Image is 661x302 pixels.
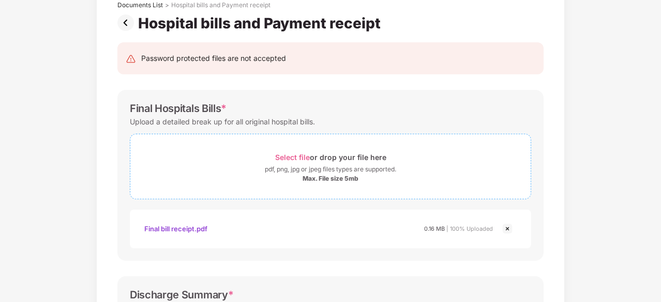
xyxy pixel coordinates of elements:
div: Documents List [117,1,163,9]
span: Select fileor drop your file herepdf, png, jpg or jpeg files types are supported.Max. File size 5mb [130,142,531,191]
img: svg+xml;base64,PHN2ZyBpZD0iQ3Jvc3MtMjR4MjQiIHhtbG5zPSJodHRwOi8vd3d3LnczLm9yZy8yMDAwL3N2ZyIgd2lkdG... [501,222,514,235]
div: Discharge Summary [130,289,233,301]
div: Upload a detailed break up for all original hospital bills. [130,115,315,129]
div: Max. File size 5mb [303,174,358,183]
div: Password protected files are not accepted [141,53,286,64]
div: Hospital bills and Payment receipt [138,14,385,32]
div: or drop your file here [275,150,386,164]
img: svg+xml;base64,PHN2ZyBpZD0iUHJldi0zMngzMiIgeG1sbnM9Imh0dHA6Ly93d3cudzMub3JnLzIwMDAvc3ZnIiB3aWR0aD... [117,14,138,31]
div: pdf, png, jpg or jpeg files types are supported. [265,164,396,174]
div: > [165,1,169,9]
div: Final Hospitals Bills [130,102,227,115]
span: | 100% Uploaded [446,225,493,232]
span: 0.16 MB [424,225,445,232]
div: Final bill receipt.pdf [144,220,207,237]
span: Select file [275,153,310,162]
div: Hospital bills and Payment receipt [171,1,271,9]
img: svg+xml;base64,PHN2ZyB4bWxucz0iaHR0cDovL3d3dy53My5vcmcvMjAwMC9zdmciIHdpZHRoPSIyNCIgaGVpZ2h0PSIyNC... [126,54,136,64]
